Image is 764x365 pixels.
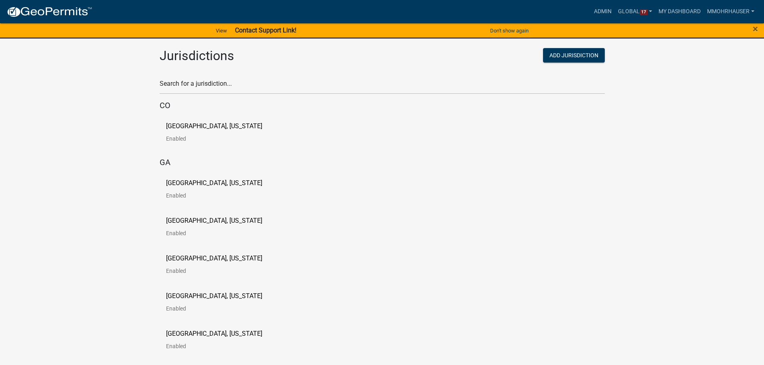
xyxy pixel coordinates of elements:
[166,268,275,274] p: Enabled
[160,157,605,167] h5: GA
[166,123,275,148] a: [GEOGRAPHIC_DATA], [US_STATE]Enabled
[487,24,532,37] button: Don't show again
[166,180,262,186] p: [GEOGRAPHIC_DATA], [US_STATE]
[753,24,758,34] button: Close
[166,255,262,262] p: [GEOGRAPHIC_DATA], [US_STATE]
[213,24,230,37] a: View
[166,255,275,280] a: [GEOGRAPHIC_DATA], [US_STATE]Enabled
[166,180,275,205] a: [GEOGRAPHIC_DATA], [US_STATE]Enabled
[166,331,275,355] a: [GEOGRAPHIC_DATA], [US_STATE]Enabled
[166,306,275,311] p: Enabled
[640,9,648,16] span: 17
[166,293,275,318] a: [GEOGRAPHIC_DATA], [US_STATE]Enabled
[166,331,262,337] p: [GEOGRAPHIC_DATA], [US_STATE]
[160,48,376,63] h2: Jurisdictions
[753,23,758,34] span: ×
[166,293,262,299] p: [GEOGRAPHIC_DATA], [US_STATE]
[166,230,275,236] p: Enabled
[166,343,275,349] p: Enabled
[655,4,704,19] a: My Dashboard
[235,26,296,34] strong: Contact Support Link!
[160,101,605,110] h5: CO
[615,4,656,19] a: Global17
[166,123,262,129] p: [GEOGRAPHIC_DATA], [US_STATE]
[591,4,615,19] a: Admin
[166,193,275,198] p: Enabled
[166,136,275,141] p: Enabled
[166,218,262,224] p: [GEOGRAPHIC_DATA], [US_STATE]
[543,48,605,63] button: Add Jurisdiction
[166,218,275,242] a: [GEOGRAPHIC_DATA], [US_STATE]Enabled
[704,4,758,19] a: mmohrhauser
